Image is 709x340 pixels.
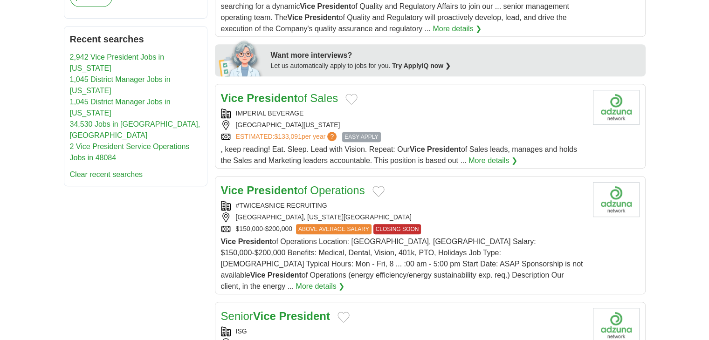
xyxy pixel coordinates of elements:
[236,132,339,142] a: ESTIMATED:$133,091per year?
[221,120,585,130] div: [GEOGRAPHIC_DATA][US_STATE]
[296,281,344,292] a: More details ❯
[70,75,171,95] a: 1,045 District Manager Jobs in [US_STATE]
[70,143,190,162] a: 2 Vice President Service Operations Jobs in 48084
[250,271,266,279] strong: Vice
[221,224,585,234] div: $150,000-$200,000
[279,310,330,322] strong: President
[271,61,640,71] div: Let us automatically apply to jobs for you.
[268,271,302,279] strong: President
[221,184,244,197] strong: Vice
[70,170,143,178] a: Clear recent searches
[593,90,640,125] img: Company logo
[221,201,585,211] div: #TWICEASNICE RECRUITING
[337,312,350,323] button: Add to favorite jobs
[221,326,585,336] div: ISG
[221,212,585,222] div: [GEOGRAPHIC_DATA], [US_STATE][GEOGRAPHIC_DATA]
[253,310,276,322] strong: Vice
[593,182,640,217] img: Company logo
[247,92,297,104] strong: President
[433,23,482,34] a: More details ❯
[274,133,301,140] span: $133,091
[221,310,330,322] a: SeniorVice President
[317,2,351,10] strong: President
[221,238,236,245] strong: Vice
[70,98,171,117] a: 1,045 District Manager Jobs in [US_STATE]
[221,109,585,118] div: IMPERIAL BEVERAGE
[373,224,421,234] span: CLOSING SOON
[300,2,315,10] strong: Vice
[221,184,365,197] a: Vice Presidentof Operations
[70,53,165,72] a: 2,942 Vice President Jobs in [US_STATE]
[468,155,517,166] a: More details ❯
[221,145,577,164] span: , keep reading! Eat. Sleep. Lead with Vision. Repeat: Our of Sales leads, manages and holds the S...
[345,94,358,105] button: Add to favorite jobs
[304,14,338,21] strong: President
[219,39,264,76] img: apply-iq-scientist.png
[342,132,380,142] span: EASY APPLY
[238,238,272,245] strong: President
[410,145,425,153] strong: Vice
[221,92,244,104] strong: Vice
[247,184,297,197] strong: President
[392,62,451,69] a: Try ApplyIQ now ❯
[296,224,372,234] span: ABOVE AVERAGE SALARY
[271,50,640,61] div: Want more interviews?
[221,92,338,104] a: Vice Presidentof Sales
[70,32,201,46] h2: Recent searches
[427,145,461,153] strong: President
[70,120,200,139] a: 34,530 Jobs in [GEOGRAPHIC_DATA], [GEOGRAPHIC_DATA]
[287,14,303,21] strong: Vice
[221,238,583,290] span: of Operations Location: [GEOGRAPHIC_DATA], [GEOGRAPHIC_DATA] Salary: $150,000-$200,000 Benefits: ...
[327,132,337,141] span: ?
[372,186,385,197] button: Add to favorite jobs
